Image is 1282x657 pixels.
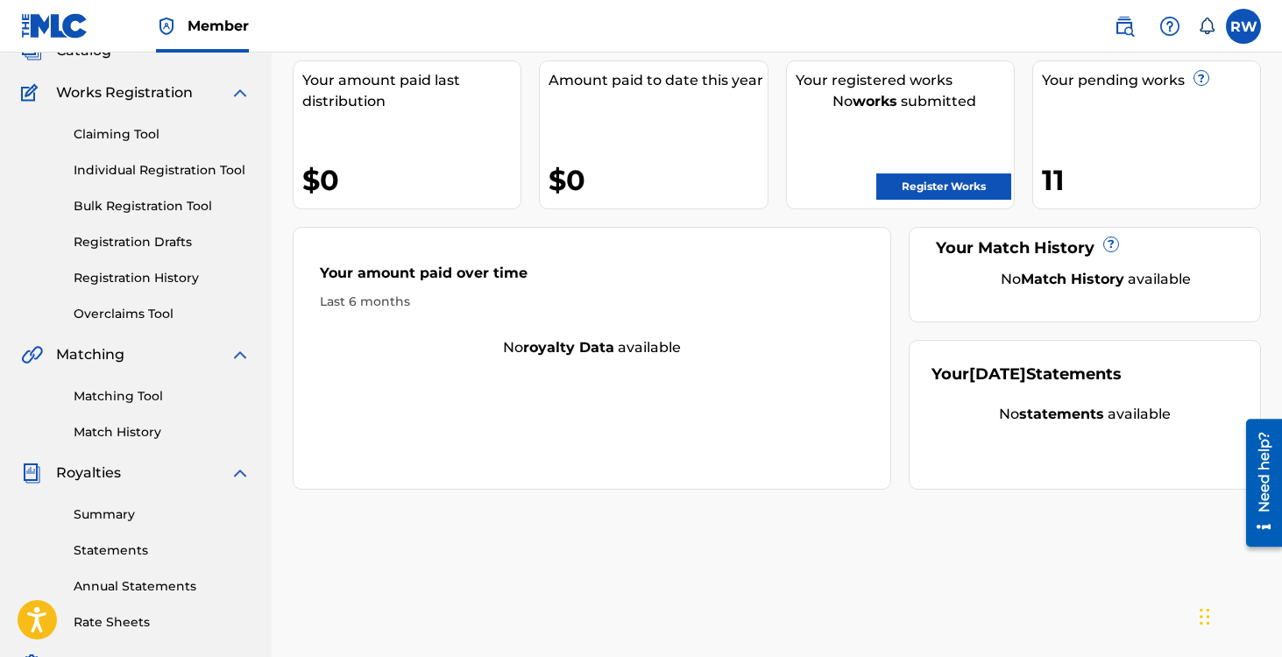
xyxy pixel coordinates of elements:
[74,613,251,632] a: Rate Sheets
[230,82,251,103] img: expand
[1104,237,1118,251] span: ?
[1198,18,1215,35] div: Notifications
[1233,413,1282,554] iframe: Resource Center
[853,93,897,109] strong: works
[876,173,1011,200] a: Register Works
[74,269,251,287] a: Registration History
[1019,406,1104,422] strong: statements
[1194,71,1208,85] span: ?
[1194,573,1282,657] iframe: Chat Widget
[953,269,1238,290] div: No available
[1042,70,1260,91] div: Your pending works
[931,363,1122,386] div: Your Statements
[1021,271,1124,287] strong: Match History
[74,197,251,215] a: Bulk Registration Tool
[74,423,251,442] a: Match History
[230,463,251,484] img: expand
[1152,9,1187,44] div: Help
[320,263,864,293] div: Your amount paid over time
[74,161,251,180] a: Individual Registration Tool
[1042,160,1260,200] div: 11
[21,13,89,39] img: MLC Logo
[302,160,521,200] div: $0
[1200,590,1210,643] div: Drag
[56,344,124,365] span: Matching
[796,70,1014,91] div: Your registered works
[1114,16,1135,37] img: search
[156,16,177,37] img: Top Rightsholder
[74,541,251,560] a: Statements
[294,337,890,358] div: No available
[56,82,193,103] span: Works Registration
[74,505,251,524] a: Summary
[523,339,614,356] strong: royalty data
[931,404,1238,425] div: No available
[1107,9,1142,44] a: Public Search
[74,577,251,596] a: Annual Statements
[56,463,121,484] span: Royalties
[1226,9,1261,44] div: User Menu
[230,344,251,365] img: expand
[21,82,44,103] img: Works Registration
[969,364,1026,384] span: [DATE]
[320,293,864,311] div: Last 6 months
[74,305,251,323] a: Overclaims Tool
[21,463,42,484] img: Royalties
[796,91,1014,112] div: No submitted
[74,125,251,144] a: Claiming Tool
[188,16,249,36] span: Member
[931,237,1238,260] div: Your Match History
[74,387,251,406] a: Matching Tool
[549,70,767,91] div: Amount paid to date this year
[1159,16,1180,37] img: help
[549,160,767,200] div: $0
[74,233,251,251] a: Registration Drafts
[21,344,43,365] img: Matching
[302,70,521,112] div: Your amount paid last distribution
[21,40,111,61] a: CatalogCatalog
